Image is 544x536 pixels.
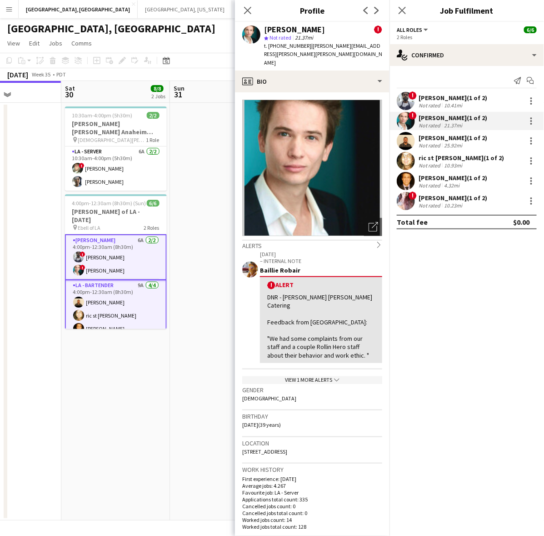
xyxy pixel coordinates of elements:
[151,85,164,92] span: 8/8
[242,376,382,384] div: View 1 more alerts
[397,26,429,33] button: All roles
[242,465,382,474] h3: Work history
[260,266,382,274] div: Baillie Robair
[7,39,20,47] span: View
[172,89,185,100] span: 31
[267,281,275,289] span: !
[264,25,325,34] div: [PERSON_NAME]
[419,102,442,109] div: Not rated
[442,102,464,109] div: 10.41mi
[65,207,167,224] h3: [PERSON_NAME] of LA - [DATE]
[65,194,167,329] app-job-card: 4:00pm-12:30am (8h30m) (Sun)6/6[PERSON_NAME] of LA - [DATE] Ebell of LA2 Roles[PERSON_NAME]6A2/24...
[7,22,215,35] h1: [GEOGRAPHIC_DATA], [GEOGRAPHIC_DATA]
[72,112,133,119] span: 10:30am-4:00pm (5h30m)
[242,475,382,482] p: First experience: [DATE]
[56,71,66,78] div: PDT
[19,0,138,18] button: [GEOGRAPHIC_DATA], [GEOGRAPHIC_DATA]
[267,293,375,359] div: DNR - [PERSON_NAME] [PERSON_NAME] Catering Feedback from [GEOGRAPHIC_DATA]: "We had some complain...
[442,202,464,209] div: 10.23mi
[260,258,382,264] p: – INTERNAL NOTE
[79,163,85,168] span: !
[442,122,464,129] div: 21.37mi
[242,448,287,455] span: [STREET_ADDRESS]
[242,412,382,420] h3: Birthday
[242,516,382,523] p: Worked jobs count: 14
[389,44,544,66] div: Confirmed
[419,134,487,142] div: [PERSON_NAME] (1 of 2)
[65,147,167,191] app-card-role: LA - Server6A2/210:30am-4:00pm (5h30m)![PERSON_NAME][PERSON_NAME]
[151,93,165,100] div: 2 Jobs
[242,439,382,447] h3: Location
[419,194,487,202] div: [PERSON_NAME] (1 of 2)
[242,386,382,394] h3: Gender
[144,224,160,231] span: 2 Roles
[419,122,442,129] div: Not rated
[524,26,537,33] span: 6/6
[442,182,461,189] div: 4.32mi
[419,94,487,102] div: [PERSON_NAME] (1 of 2)
[65,234,167,280] app-card-role: [PERSON_NAME]6A2/24:00pm-12:30am (8h30m)![PERSON_NAME]![PERSON_NAME]
[419,114,487,122] div: [PERSON_NAME] (1 of 2)
[68,37,95,49] a: Comms
[267,281,375,289] div: Alert
[65,120,167,136] h3: [PERSON_NAME] [PERSON_NAME] Anaheim [DATE]
[397,217,428,227] div: Total fee
[389,5,544,16] h3: Job Fulfilment
[64,89,75,100] span: 30
[419,182,442,189] div: Not rated
[147,112,160,119] span: 2/2
[242,489,382,496] p: Favourite job: LA - Server
[235,71,389,92] div: Bio
[397,34,537,40] div: 2 Roles
[242,523,382,530] p: Worked jobs total count: 128
[513,217,529,227] div: $0.00
[25,37,43,49] a: Edit
[146,137,160,143] span: 1 Role
[419,174,487,182] div: [PERSON_NAME] (1 of 2)
[174,84,185,92] span: Sun
[65,280,167,352] app-card-role: LA - Bartender9A4/44:00pm-12:30am (8h30m)[PERSON_NAME]ric st [PERSON_NAME][PERSON_NAME]
[147,200,160,207] span: 6/6
[409,192,417,200] span: !
[409,111,417,120] span: !
[65,106,167,191] app-job-card: 10:30am-4:00pm (5h30m)2/2[PERSON_NAME] [PERSON_NAME] Anaheim [DATE] [DEMOGRAPHIC_DATA][PERSON_NAM...
[397,26,422,33] span: All roles
[364,218,382,236] div: Open photos pop-in
[242,482,382,489] p: Average jobs: 4.267
[264,42,382,66] span: | [PERSON_NAME][EMAIL_ADDRESS][PERSON_NAME][PERSON_NAME][DOMAIN_NAME]
[235,5,389,16] h3: Profile
[260,251,382,258] p: [DATE]
[4,37,24,49] a: View
[78,137,146,143] span: [DEMOGRAPHIC_DATA][PERSON_NAME]
[65,84,75,92] span: Sat
[242,503,382,510] p: Cancelled jobs count: 0
[49,39,62,47] span: Jobs
[419,162,442,169] div: Not rated
[419,202,442,209] div: Not rated
[29,39,40,47] span: Edit
[374,25,382,34] span: !
[270,34,291,41] span: Not rated
[442,142,464,149] div: 25.92mi
[293,34,315,41] span: 21.37mi
[242,510,382,516] p: Cancelled jobs total count: 0
[72,200,146,207] span: 4:00pm-12:30am (8h30m) (Sun)
[138,0,232,18] button: [GEOGRAPHIC_DATA], [US_STATE]
[78,224,101,231] span: Ebell of LA
[242,240,382,250] div: Alerts
[442,162,464,169] div: 10.93mi
[242,395,296,402] span: [DEMOGRAPHIC_DATA]
[242,421,281,428] span: [DATE] (39 years)
[7,70,28,79] div: [DATE]
[242,496,382,503] p: Applications total count: 335
[419,154,504,162] div: ric st [PERSON_NAME] (1 of 2)
[419,142,442,149] div: Not rated
[264,42,311,49] span: t. [PHONE_NUMBER]
[409,91,417,100] span: !
[80,265,85,270] span: !
[71,39,92,47] span: Comms
[30,71,53,78] span: Week 35
[242,100,382,236] img: Crew avatar or photo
